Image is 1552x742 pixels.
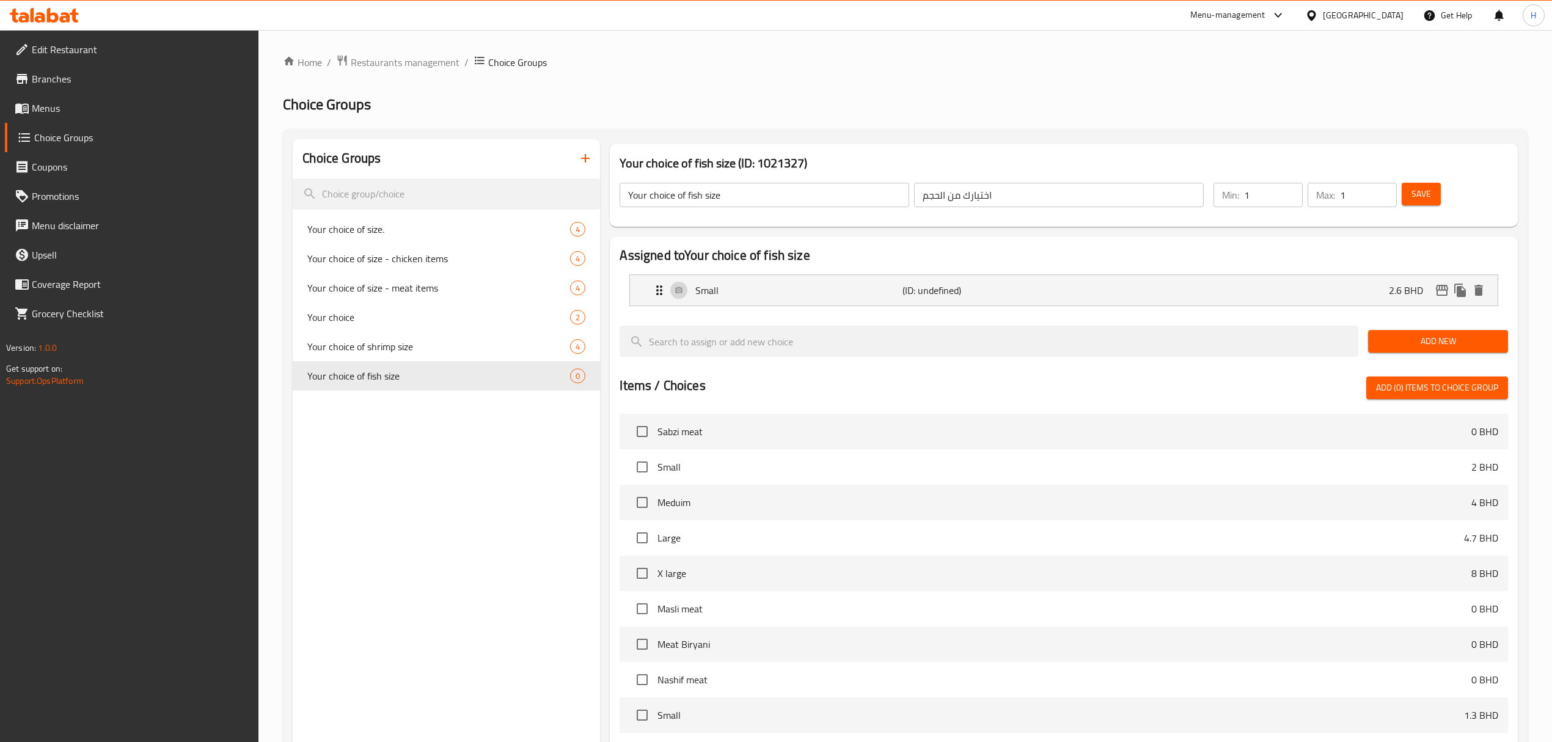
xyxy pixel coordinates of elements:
[32,306,249,321] span: Grocery Checklist
[293,361,600,391] div: Your choice of fish size0
[307,222,570,237] span: Your choice of size.
[695,283,902,298] p: Small
[283,90,371,118] span: Choice Groups
[32,160,249,174] span: Coupons
[1471,424,1498,439] p: 0 BHD
[5,152,259,182] a: Coupons
[293,332,600,361] div: Your choice of shrimp size4
[620,270,1507,311] li: Expand
[1389,283,1433,298] p: 2.6 BHD
[5,270,259,299] a: Coverage Report
[32,248,249,262] span: Upsell
[307,281,570,295] span: Your choice of size - meat items
[327,55,331,70] li: /
[1471,460,1498,474] p: 2 BHD
[1378,334,1498,349] span: Add New
[630,275,1497,306] div: Expand
[1222,188,1239,202] p: Min:
[570,222,585,237] div: Choices
[1323,9,1404,22] div: [GEOGRAPHIC_DATA]
[351,55,459,70] span: Restaurants management
[629,560,655,586] span: Select choice
[620,326,1358,357] input: search
[1316,188,1335,202] p: Max:
[1433,281,1451,299] button: edit
[488,55,547,70] span: Choice Groups
[307,310,570,325] span: Your choice
[1471,672,1498,687] p: 0 BHD
[657,672,1471,687] span: Nashif meat
[1411,186,1431,202] span: Save
[1464,708,1498,722] p: 1.3 BHD
[307,369,570,383] span: Your choice of fish size
[620,377,705,395] h2: Items / Choices
[1471,566,1498,581] p: 8 BHD
[34,130,249,145] span: Choice Groups
[570,339,585,354] div: Choices
[570,369,585,383] div: Choices
[5,240,259,270] a: Upsell
[307,339,570,354] span: Your choice of shrimp size
[620,246,1507,265] h2: Assigned to Your choice of fish size
[32,101,249,116] span: Menus
[5,94,259,123] a: Menus
[657,708,1463,722] span: Small
[571,312,585,323] span: 2
[283,54,1528,70] nav: breadcrumb
[657,424,1471,439] span: Sabzi meat
[32,42,249,57] span: Edit Restaurant
[293,244,600,273] div: Your choice of size - chicken items4
[1470,281,1488,299] button: delete
[570,310,585,325] div: Choices
[657,637,1471,652] span: Meat Biryani
[1376,380,1498,395] span: Add (0) items to choice group
[1471,637,1498,652] p: 0 BHD
[1451,281,1470,299] button: duplicate
[620,153,1507,173] h3: Your choice of fish size (ID: 1021327)
[32,277,249,292] span: Coverage Report
[5,299,259,328] a: Grocery Checklist
[5,35,259,64] a: Edit Restaurant
[1402,183,1441,205] button: Save
[307,251,570,266] span: Your choice of size - chicken items
[902,283,1041,298] p: (ID: undefined)
[629,419,655,444] span: Select choice
[1368,330,1508,353] button: Add New
[571,370,585,382] span: 0
[302,149,381,167] h2: Choice Groups
[570,281,585,295] div: Choices
[629,596,655,622] span: Select choice
[6,361,62,377] span: Get support on:
[657,566,1471,581] span: X large
[32,72,249,86] span: Branches
[1471,495,1498,510] p: 4 BHD
[1464,531,1498,545] p: 4.7 BHD
[657,460,1471,474] span: Small
[1190,8,1265,23] div: Menu-management
[6,340,36,356] span: Version:
[38,340,57,356] span: 1.0.0
[283,55,322,70] a: Home
[6,373,84,389] a: Support.OpsPlatform
[657,531,1463,545] span: Large
[32,218,249,233] span: Menu disclaimer
[464,55,469,70] li: /
[5,182,259,211] a: Promotions
[1471,601,1498,616] p: 0 BHD
[571,341,585,353] span: 4
[629,490,655,515] span: Select choice
[1531,9,1536,22] span: H
[629,667,655,692] span: Select choice
[293,178,600,210] input: search
[629,702,655,728] span: Select choice
[5,123,259,152] a: Choice Groups
[5,64,259,94] a: Branches
[293,303,600,332] div: Your choice2
[5,211,259,240] a: Menu disclaimer
[571,224,585,235] span: 4
[629,525,655,551] span: Select choice
[32,189,249,204] span: Promotions
[293,273,600,303] div: Your choice of size - meat items4
[657,495,1471,510] span: Meduim
[629,454,655,480] span: Select choice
